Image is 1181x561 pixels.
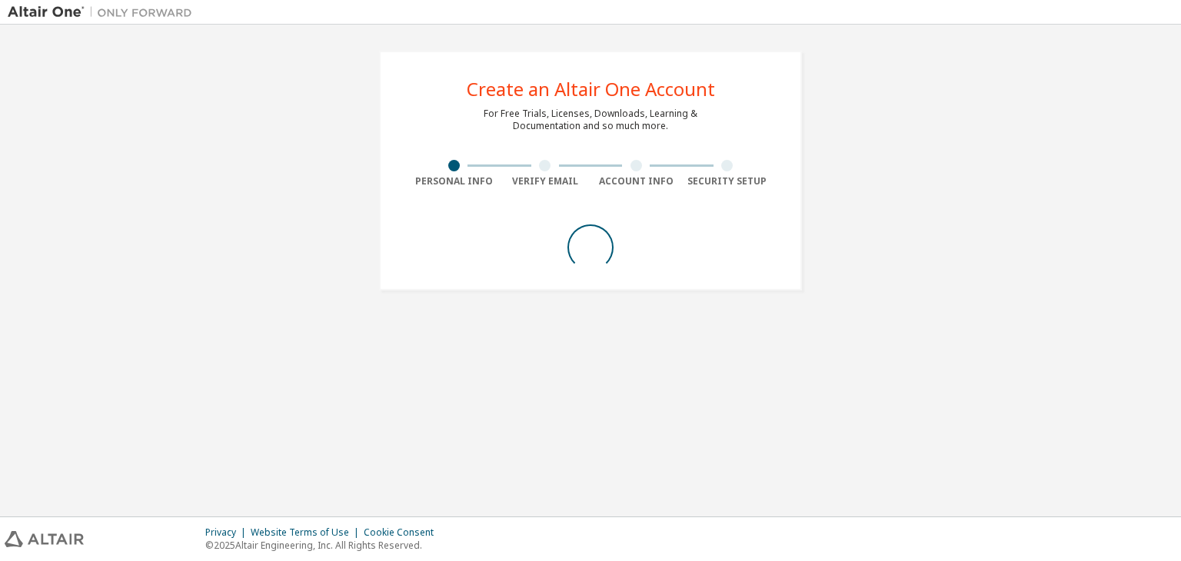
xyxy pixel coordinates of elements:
[500,175,591,188] div: Verify Email
[467,80,715,98] div: Create an Altair One Account
[408,175,500,188] div: Personal Info
[5,531,84,547] img: altair_logo.svg
[682,175,773,188] div: Security Setup
[590,175,682,188] div: Account Info
[364,526,443,539] div: Cookie Consent
[8,5,200,20] img: Altair One
[205,526,251,539] div: Privacy
[251,526,364,539] div: Website Terms of Use
[205,539,443,552] p: © 2025 Altair Engineering, Inc. All Rights Reserved.
[484,108,697,132] div: For Free Trials, Licenses, Downloads, Learning & Documentation and so much more.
